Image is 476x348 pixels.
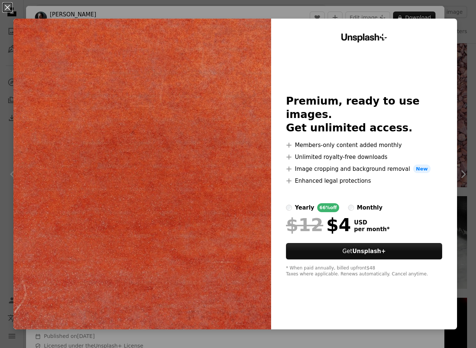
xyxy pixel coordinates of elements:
[286,243,442,259] button: GetUnsplash+
[286,215,351,234] div: $4
[295,203,314,212] div: yearly
[348,205,354,211] input: monthly
[352,248,386,255] strong: Unsplash+
[286,153,442,162] li: Unlimited royalty-free downloads
[286,205,292,211] input: yearly66%off
[286,265,442,277] div: * When paid annually, billed upfront $48 Taxes where applicable. Renews automatically. Cancel any...
[286,165,442,173] li: Image cropping and background removal
[286,176,442,185] li: Enhanced legal protections
[357,203,383,212] div: monthly
[286,95,442,135] h2: Premium, ready to use images. Get unlimited access.
[413,165,431,173] span: New
[286,215,323,234] span: $12
[286,141,442,150] li: Members-only content added monthly
[354,226,390,233] span: per month *
[317,203,339,212] div: 66% off
[354,219,390,226] span: USD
